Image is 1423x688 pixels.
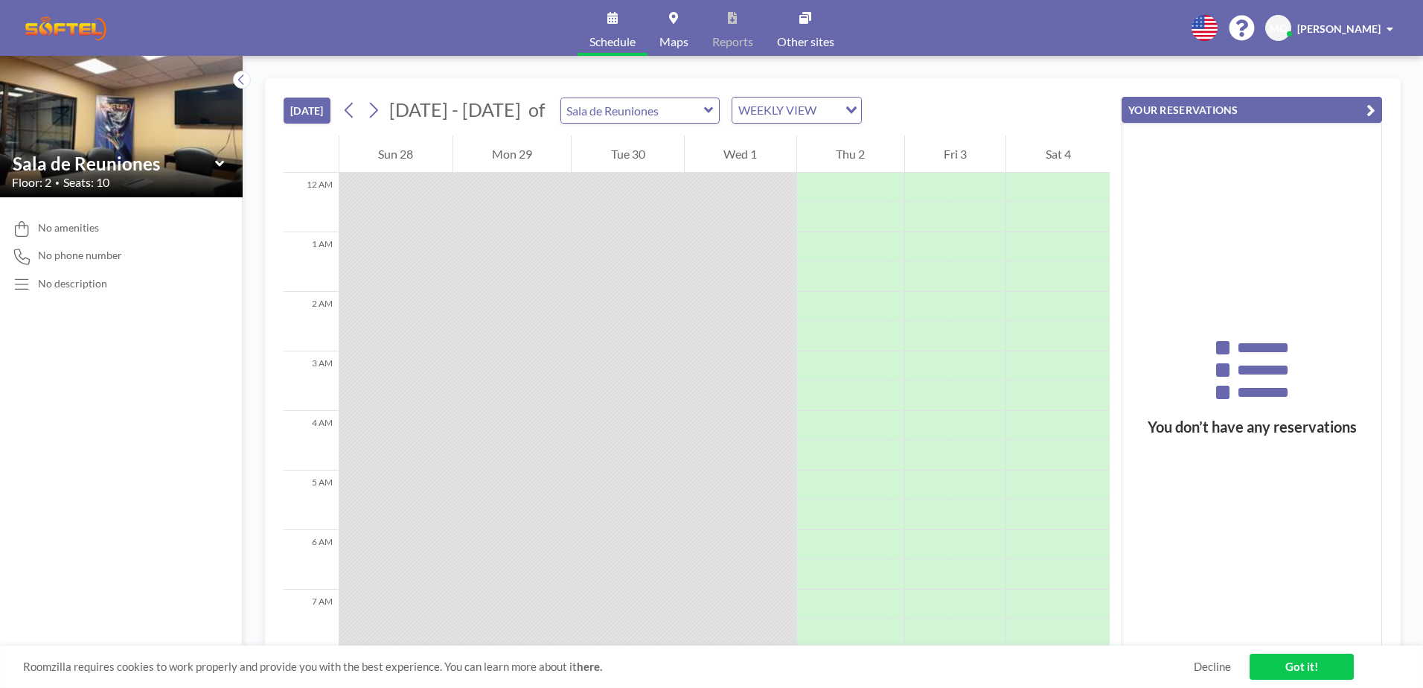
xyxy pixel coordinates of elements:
span: of [528,98,545,121]
div: 2 AM [284,292,339,351]
span: Schedule [589,36,636,48]
span: Other sites [777,36,834,48]
a: here. [577,660,602,673]
input: Sala de Reuniones [561,98,704,123]
span: Floor: 2 [12,175,51,190]
a: Got it! [1250,654,1354,680]
div: 3 AM [284,351,339,411]
button: [DATE] [284,98,330,124]
span: [DATE] - [DATE] [389,98,521,121]
div: Wed 1 [685,136,796,173]
img: organization-logo [24,13,108,43]
input: Sala de Reuniones [13,153,215,174]
input: Search for option [821,101,837,120]
div: Fri 3 [905,136,1006,173]
span: Seats: 10 [63,175,109,190]
div: 4 AM [284,411,339,471]
span: Reports [712,36,753,48]
div: 1 AM [284,232,339,292]
span: [PERSON_NAME] [1297,22,1381,35]
span: MO [1270,22,1288,35]
div: Mon 29 [453,136,572,173]
span: No phone number [38,249,122,262]
span: No amenities [38,221,99,235]
h3: You don’t have any reservations [1122,418,1381,436]
button: YOUR RESERVATIONS [1122,97,1382,123]
div: 5 AM [284,471,339,530]
span: • [55,178,60,188]
div: 6 AM [284,530,339,590]
div: Tue 30 [572,136,684,173]
a: Decline [1194,660,1231,674]
div: Thu 2 [797,136,904,173]
div: 12 AM [284,173,339,232]
span: Maps [659,36,688,48]
div: Sat 4 [1006,136,1110,173]
div: No description [38,277,107,290]
div: Sun 28 [339,136,453,173]
span: Roomzilla requires cookies to work properly and provide you with the best experience. You can lea... [23,660,1194,674]
div: Search for option [732,98,861,123]
span: WEEKLY VIEW [735,101,819,120]
div: 7 AM [284,590,339,649]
